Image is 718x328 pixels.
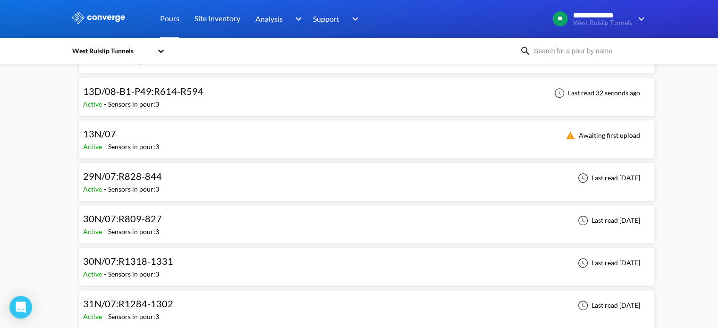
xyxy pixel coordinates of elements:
[83,85,203,97] span: 13D/08-B1-P49:R614-R594
[108,269,159,279] div: Sensors in pour: 3
[79,88,655,96] a: 13D/08-B1-P49:R614-R594Active-Sensors in pour:3Last read 32 seconds ago
[83,143,104,151] span: Active
[79,258,655,266] a: 30N/07:R1318-1331Active-Sensors in pour:3Last read [DATE]
[83,270,104,278] span: Active
[83,58,104,66] span: Active
[573,300,643,311] div: Last read [DATE]
[83,185,104,193] span: Active
[83,227,104,235] span: Active
[313,13,339,25] span: Support
[346,13,361,25] img: downArrow.svg
[108,184,159,194] div: Sensors in pour: 3
[289,13,304,25] img: downArrow.svg
[573,172,643,184] div: Last read [DATE]
[108,142,159,152] div: Sensors in pour: 3
[104,185,108,193] span: -
[79,301,655,309] a: 31N/07:R1284-1302Active-Sensors in pour:3Last read [DATE]
[108,99,159,109] div: Sensors in pour: 3
[573,19,632,26] span: West Ruislip Tunnels
[104,270,108,278] span: -
[632,13,647,25] img: downArrow.svg
[560,130,643,141] div: Awaiting first upload
[71,46,152,56] div: West Ruislip Tunnels
[79,173,655,181] a: 29N/07:R828-844Active-Sensors in pour:3Last read [DATE]
[573,257,643,269] div: Last read [DATE]
[83,312,104,320] span: Active
[83,255,173,267] span: 30N/07:R1318-1331
[104,227,108,235] span: -
[83,213,162,224] span: 30N/07:R809-827
[108,227,159,237] div: Sensors in pour: 3
[83,298,173,309] span: 31N/07:R1284-1302
[108,311,159,322] div: Sensors in pour: 3
[531,46,645,56] input: Search for a pour by name
[104,58,108,66] span: -
[83,128,116,139] span: 13N/07
[520,45,531,57] img: icon-search.svg
[71,11,126,24] img: logo_ewhite.svg
[255,13,283,25] span: Analysis
[79,131,655,139] a: 13N/07Active-Sensors in pour:3Awaiting first upload
[83,170,162,182] span: 29N/07:R828-844
[104,143,108,151] span: -
[104,312,108,320] span: -
[573,215,643,226] div: Last read [DATE]
[83,100,104,108] span: Active
[9,296,32,319] div: Open Intercom Messenger
[104,100,108,108] span: -
[549,87,643,99] div: Last read 32 seconds ago
[79,216,655,224] a: 30N/07:R809-827Active-Sensors in pour:3Last read [DATE]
